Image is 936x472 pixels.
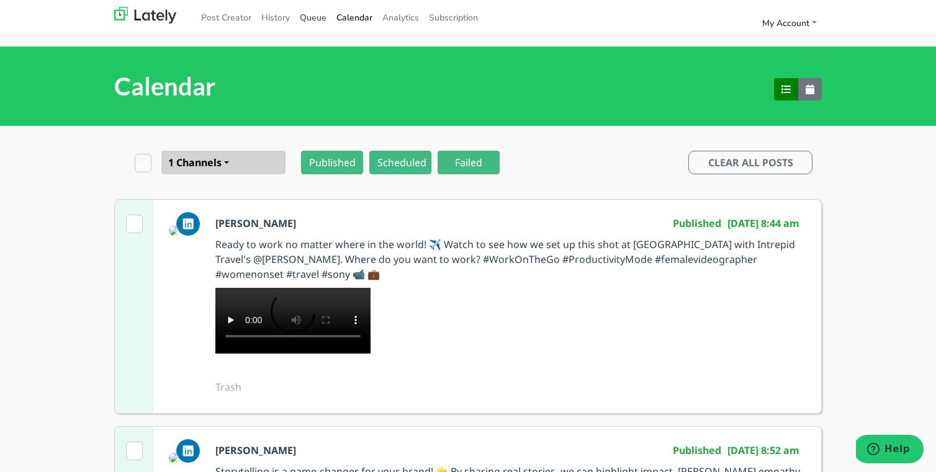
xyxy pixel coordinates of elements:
[169,453,179,463] img: 1678215672888
[114,71,822,101] h2: Calendar
[424,7,483,28] a: Subscription
[161,151,286,174] button: 1 Channels
[215,216,296,230] span: [PERSON_NAME]
[757,13,822,33] a: My Account
[856,435,924,466] iframe: Opens a widget where you can find more information
[377,7,424,28] a: Analytics
[301,151,363,174] button: Published
[215,380,259,394] a: Trash
[724,440,803,460] span: [DATE] 8:52 am
[708,156,793,169] span: CLEAR ALL POSTS
[369,151,431,174] button: Scheduled
[774,78,799,100] button: List View
[798,78,822,100] button: Calendar View
[256,7,295,28] a: History
[295,7,331,28] a: Queue
[215,237,803,282] p: Ready to work no matter where in the world! ✈️ Watch to see how we set up this shot at [GEOGRAPHI...
[331,7,377,28] a: Calendar
[196,7,256,28] a: Post Creator
[169,226,179,236] img: 1678215672888
[336,12,372,24] span: Calendar
[724,213,803,233] span: [DATE] 8:44 am
[438,151,500,174] button: Failed
[114,7,176,24] img: lately_logo_nav.700ca2e7.jpg
[688,151,812,174] button: CLEAR ALL POSTS
[670,440,724,460] span: Published
[762,17,809,29] span: My Account
[670,213,724,233] span: Published
[215,443,296,457] span: [PERSON_NAME]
